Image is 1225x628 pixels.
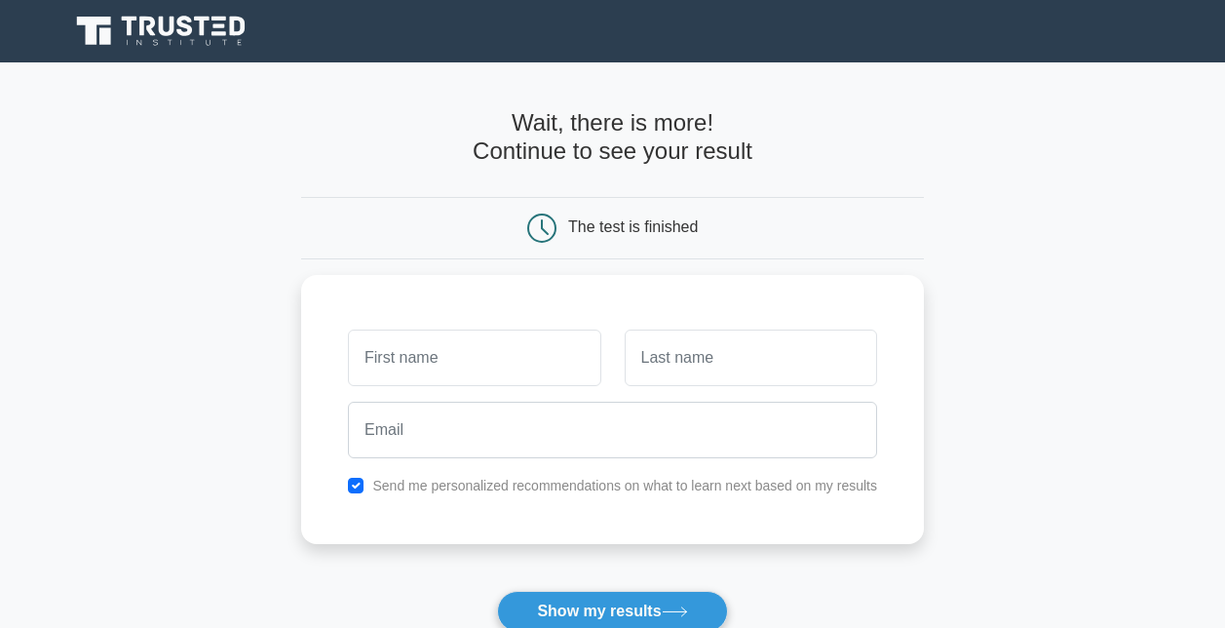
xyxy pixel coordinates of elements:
div: The test is finished [568,218,698,235]
input: First name [348,330,600,386]
h4: Wait, there is more! Continue to see your result [301,109,924,166]
label: Send me personalized recommendations on what to learn next based on my results [372,478,877,493]
input: Last name [625,330,877,386]
input: Email [348,402,877,458]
